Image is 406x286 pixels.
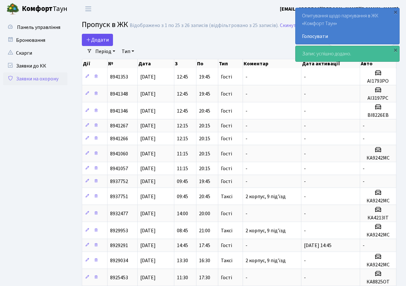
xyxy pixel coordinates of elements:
span: [DATE] [140,165,156,172]
span: - [246,274,247,281]
span: [DATE] [140,122,156,129]
span: - [246,90,247,97]
span: - [363,242,365,249]
span: - [304,165,306,172]
span: Таксі [221,228,232,233]
th: Дата активації [301,59,360,68]
span: 8937752 [110,178,128,185]
span: - [304,227,306,234]
h5: КА8825ОТ [363,279,393,285]
span: Таксі [221,258,232,263]
span: - [304,274,306,281]
span: 20:15 [199,150,210,157]
span: - [246,150,247,157]
span: 12:45 [177,73,188,80]
span: 8937751 [110,193,128,200]
span: - [363,178,365,185]
span: 2 корпус, 9 під'їзд [246,193,286,200]
span: - [246,210,247,217]
span: Таун [22,4,67,14]
span: [DATE] [140,257,156,264]
th: Тип [218,59,243,68]
b: Комфорт [22,4,53,14]
span: - [304,73,306,80]
span: 11:15 [177,165,188,172]
img: logo.png [6,3,19,15]
span: 13:30 [177,257,188,264]
span: - [304,107,306,115]
th: Дії [82,59,108,68]
span: 8929291 [110,242,128,249]
h5: КА4213ІТ [363,215,393,221]
span: 20:45 [199,193,210,200]
span: Гості [221,108,232,114]
span: 09:45 [177,193,188,200]
span: 19:45 [199,178,210,185]
h5: ВІ8226ЕВ [363,112,393,118]
span: Додати [86,36,109,43]
span: - [246,122,247,129]
div: Запис успішно додано. [296,46,399,61]
span: - [246,178,247,185]
span: Гості [221,179,232,184]
span: [DATE] [140,242,156,249]
span: - [363,122,365,129]
span: 19:45 [199,73,210,80]
span: 11:30 [177,274,188,281]
span: 12:45 [177,90,188,97]
span: 12:15 [177,122,188,129]
span: [DATE] [140,193,156,200]
span: - [246,242,247,249]
button: Переключити навігацію [80,4,96,14]
th: З [174,59,196,68]
span: [DATE] [140,227,156,234]
a: Бронювання [3,34,67,47]
span: Панель управління [17,24,60,31]
a: Тип [119,46,137,57]
h5: КА9242МС [363,232,393,238]
a: Заявки до КК [3,60,67,72]
span: 8941353 [110,73,128,80]
span: 8925453 [110,274,128,281]
span: 8941346 [110,107,128,115]
span: 12:15 [177,135,188,142]
div: × [392,9,399,15]
span: 21:00 [199,227,210,234]
span: - [304,150,306,157]
h5: КА9242МС [363,155,393,161]
span: 20:15 [199,165,210,172]
span: - [304,90,306,97]
span: [DATE] [140,274,156,281]
span: [DATE] [140,135,156,142]
h5: КА9242МС [363,198,393,204]
span: - [304,210,306,217]
span: 17:45 [199,242,210,249]
span: Гості [221,211,232,216]
th: По [196,59,218,68]
span: 16:30 [199,257,210,264]
span: Гості [221,136,232,141]
h5: АІ3197РС [363,95,393,101]
span: 20:15 [199,122,210,129]
span: Пропуск в ЖК [82,19,128,30]
span: Гості [221,243,232,248]
span: Гості [221,91,232,97]
span: 8929034 [110,257,128,264]
span: 8941267 [110,122,128,129]
span: 8941348 [110,90,128,97]
th: Коментар [243,59,301,68]
h5: КА9242МС [363,262,393,268]
span: - [246,107,247,115]
div: Опитування щодо паркування в ЖК «Комфорт Таун» [296,8,399,44]
a: Заявки на охорону [3,72,67,85]
span: 11:15 [177,150,188,157]
span: [DATE] [140,150,156,157]
span: 17:30 [199,274,210,281]
a: [EMAIL_ADDRESS][PERSON_NAME][DOMAIN_NAME] [280,5,398,13]
span: - [304,178,306,185]
span: - [363,135,365,142]
span: 14:00 [177,210,188,217]
span: Таксі [221,194,232,199]
span: - [246,73,247,80]
span: [DATE] [140,107,156,115]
